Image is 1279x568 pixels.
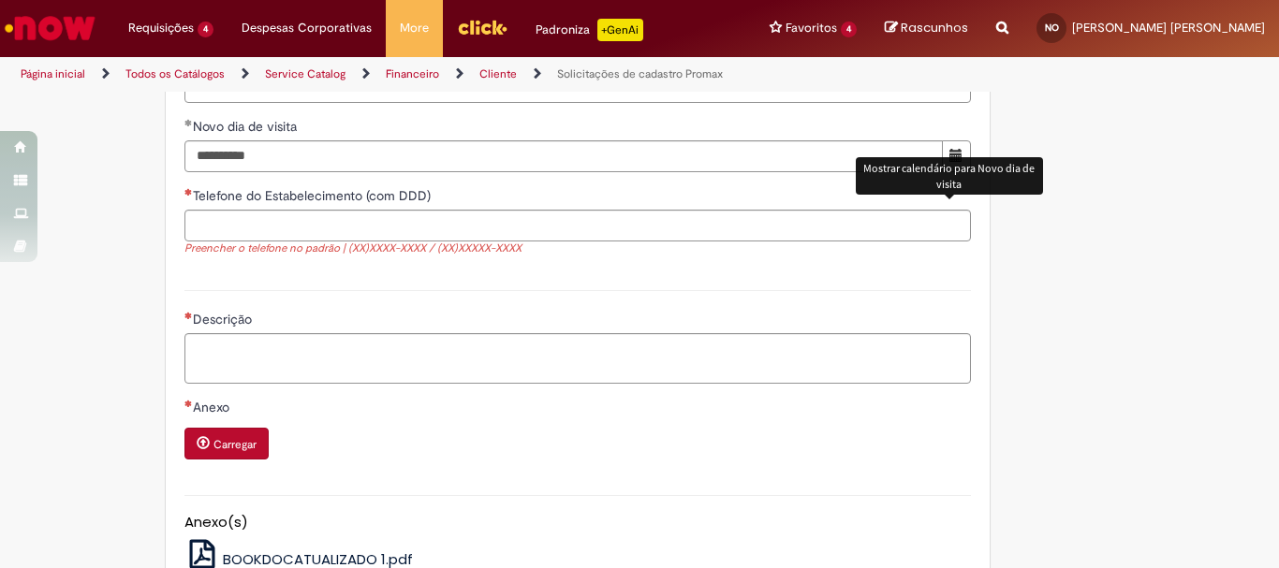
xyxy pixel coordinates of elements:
[193,311,256,328] span: Descrição
[184,140,943,172] input: Novo dia de visita 01 September 2025 Monday
[193,399,233,415] span: Anexo
[184,428,269,459] button: Carregar anexo de Anexo Required
[128,19,194,37] span: Requisições
[597,19,643,41] p: +GenAi
[184,188,193,196] span: Necessários
[198,22,213,37] span: 4
[841,22,857,37] span: 4
[400,19,429,37] span: More
[184,333,971,384] textarea: Descrição
[21,66,85,81] a: Página inicial
[901,19,968,36] span: Rascunhos
[856,157,1043,195] div: Mostrar calendário para Novo dia de visita
[213,437,257,452] small: Carregar
[193,118,301,135] span: Novo dia de visita
[14,57,839,92] ul: Trilhas de página
[1072,20,1265,36] span: [PERSON_NAME] [PERSON_NAME]
[184,312,193,319] span: Necessários
[242,19,372,37] span: Despesas Corporativas
[557,66,723,81] a: Solicitações de cadastro Promax
[942,140,971,172] button: O seletor de data foi fechado. 01 September 2025 Monday foi selecionado. Mostrar calendário para ...
[536,19,643,41] div: Padroniza
[457,13,507,41] img: click_logo_yellow_360x200.png
[184,210,971,241] input: Telefone do Estabelecimento (com DDD)
[184,400,193,407] span: Necessários
[184,515,971,531] h5: Anexo(s)
[265,66,345,81] a: Service Catalog
[786,19,837,37] span: Favoritos
[193,187,434,204] span: Telefone do Estabelecimento (com DDD)
[184,119,193,126] span: Obrigatório Preenchido
[2,9,98,47] img: ServiceNow
[1045,22,1059,34] span: NO
[386,66,439,81] a: Financeiro
[479,66,517,81] a: Cliente
[885,20,968,37] a: Rascunhos
[184,241,971,257] div: Preencher o telefone no padrão | (XX)XXXX-XXXX / (XX)XXXXX-XXXX
[125,66,225,81] a: Todos os Catálogos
